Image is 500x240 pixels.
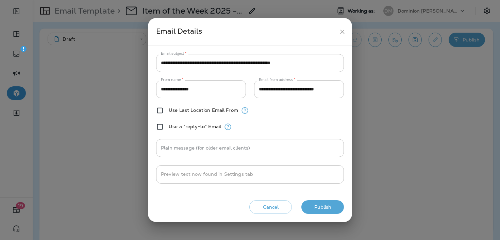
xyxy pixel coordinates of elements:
div: Email Details [156,25,336,38]
label: Email from address [259,77,295,82]
button: Publish [301,200,344,214]
label: From name [161,77,183,82]
button: Cancel [249,200,292,214]
button: close [336,25,349,38]
label: Use a "reply-to" Email [169,124,221,129]
label: Use Last Location Email From [169,107,238,113]
label: Email subject [161,51,187,56]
